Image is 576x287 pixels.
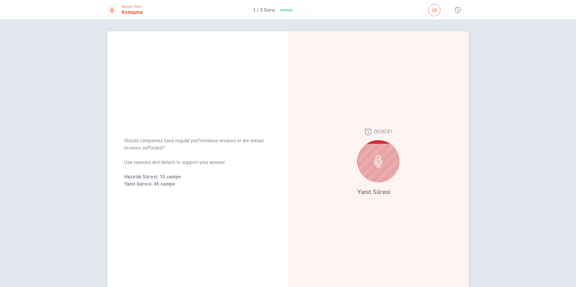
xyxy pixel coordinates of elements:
[124,159,271,166] span: Use reasons and details to support your answer.
[122,9,142,16] h1: Konuşma
[124,173,271,181] span: Hazırlık Süresi: 15 saniye
[253,7,275,14] h1: 1 / 3 Soru
[374,128,392,135] span: 00:00:41
[357,188,390,196] span: Yanıt Süresi
[122,5,142,9] span: Seviye Testi
[124,137,271,152] span: Should companies have regular performance reviews or are annual reviews sufficient?
[124,181,271,188] span: Yanıt Süresi: 45 saniye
